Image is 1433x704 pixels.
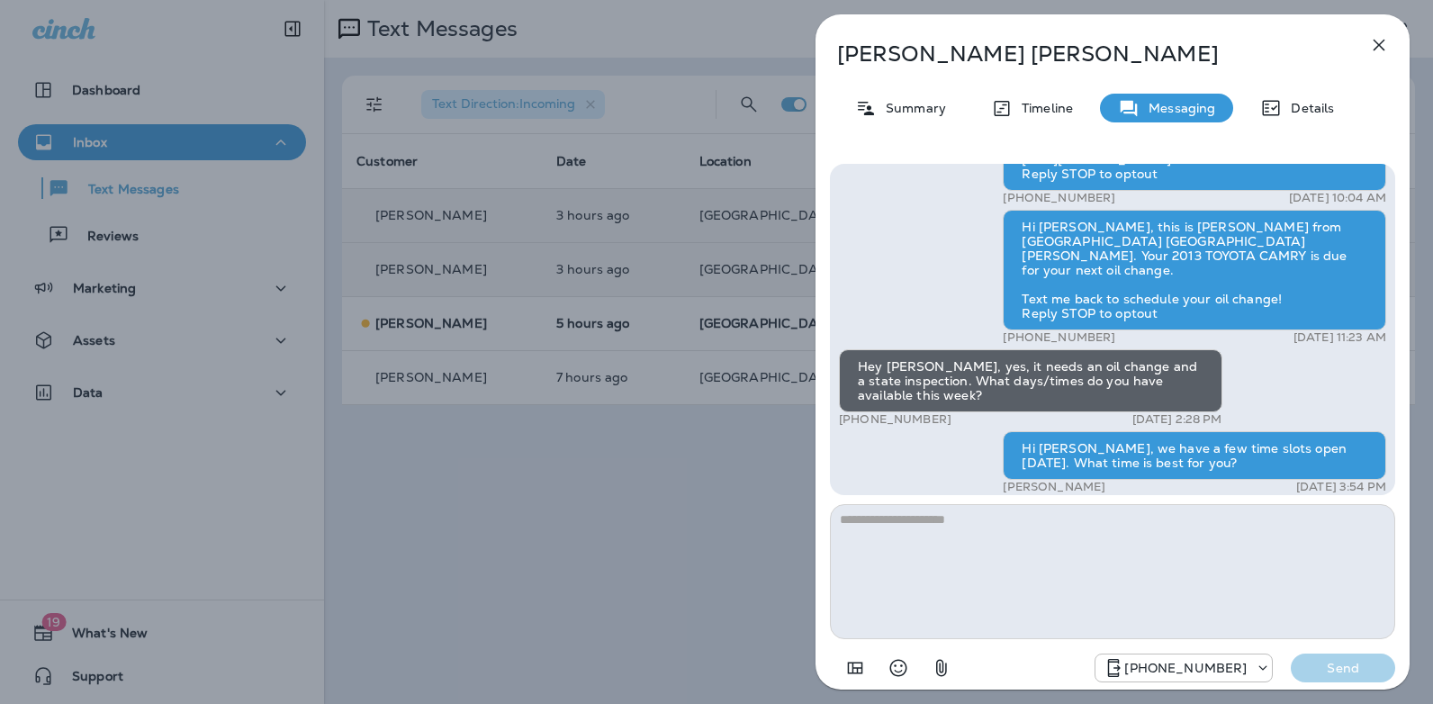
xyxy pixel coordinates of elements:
[837,650,873,686] button: Add in a premade template
[1296,480,1386,494] p: [DATE] 3:54 PM
[1003,431,1386,480] div: Hi [PERSON_NAME], we have a few time slots open [DATE]. What time is best for you?
[839,349,1222,412] div: Hey [PERSON_NAME], yes, it needs an oil change and a state inspection. What days/times do you hav...
[1124,661,1247,675] p: [PHONE_NUMBER]
[1289,191,1386,205] p: [DATE] 10:04 AM
[1003,330,1115,345] p: [PHONE_NUMBER]
[877,101,946,115] p: Summary
[1003,191,1115,205] p: [PHONE_NUMBER]
[1003,210,1386,330] div: Hi [PERSON_NAME], this is [PERSON_NAME] from [GEOGRAPHIC_DATA] [GEOGRAPHIC_DATA][PERSON_NAME]. Yo...
[1095,657,1272,679] div: +1 (984) 409-9300
[1132,412,1222,427] p: [DATE] 2:28 PM
[1282,101,1334,115] p: Details
[1140,101,1215,115] p: Messaging
[1003,480,1105,494] p: [PERSON_NAME]
[837,41,1329,67] p: [PERSON_NAME] [PERSON_NAME]
[839,412,951,427] p: [PHONE_NUMBER]
[1293,330,1386,345] p: [DATE] 11:23 AM
[1013,101,1073,115] p: Timeline
[880,650,916,686] button: Select an emoji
